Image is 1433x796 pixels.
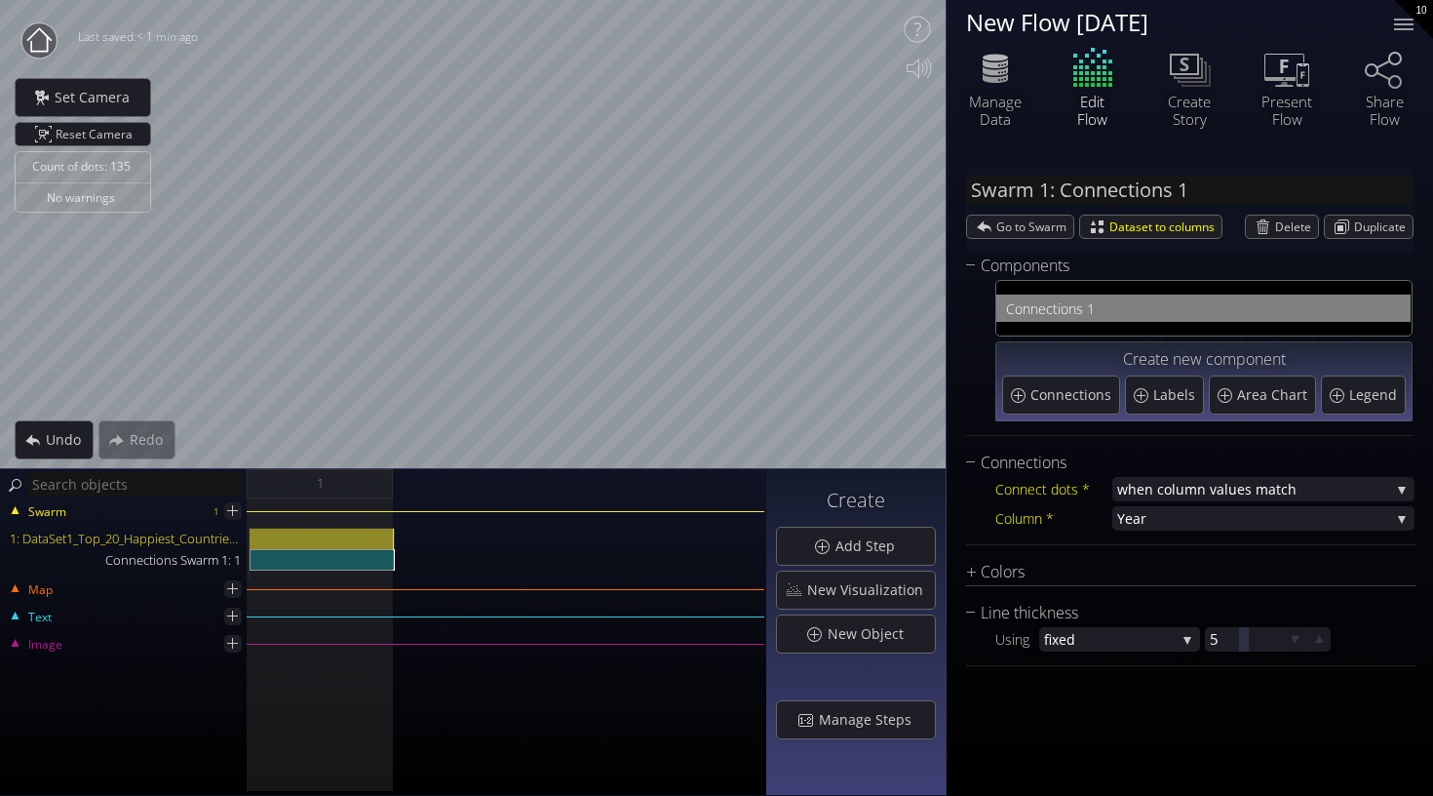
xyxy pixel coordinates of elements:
div: Colors [966,560,1391,584]
div: 1 [213,499,219,524]
span: Set Camera [54,88,141,107]
span: 1 [317,471,324,496]
span: Manage Steps [818,710,923,730]
span: Dataset to columns [1109,216,1221,238]
div: Column * [995,506,1112,531]
span: Map [27,581,53,599]
div: New Flow [DATE] [966,10,1370,34]
span: New Object [827,624,915,644]
div: Connections [966,451,1391,475]
div: Undo action [15,420,94,459]
span: Duplicate [1354,216,1413,238]
div: Connections Swarm 1: 1 [2,549,249,571]
div: Present Flow [1253,93,1321,128]
span: Go to Swarm [996,216,1073,238]
div: 1: DataSet1_Top_20_Happiest_Countries_2017_2023.csv [2,528,249,549]
span: Labels [1153,385,1200,405]
div: Using [995,627,1039,652]
input: Search objects [27,472,244,497]
span: Swarm [27,503,66,521]
div: Create Story [1155,93,1223,128]
span: Undo [45,430,93,450]
span: New Visualization [806,580,935,600]
span: Area Chart [1237,385,1312,405]
span: lues match [1224,477,1390,501]
span: Connections [1030,385,1116,405]
span: Legend [1349,385,1402,405]
span: Con [1006,297,1030,321]
span: Delete [1275,216,1318,238]
div: Create new component [1002,348,1406,373]
div: Line thickness [966,601,1391,625]
div: Share Flow [1350,93,1418,128]
div: Connect dots * [995,477,1112,501]
span: fixed [1044,627,1176,652]
span: Year [1117,506,1390,531]
span: when column va [1117,477,1224,501]
span: Add Step [834,537,907,556]
div: Components [966,254,1389,278]
span: Text [27,609,52,626]
span: Image [27,636,62,654]
h3: Create [776,490,936,511]
span: Reset Camera [56,123,139,145]
div: Manage Data [961,93,1029,128]
span: nections 1 [1030,297,1401,321]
